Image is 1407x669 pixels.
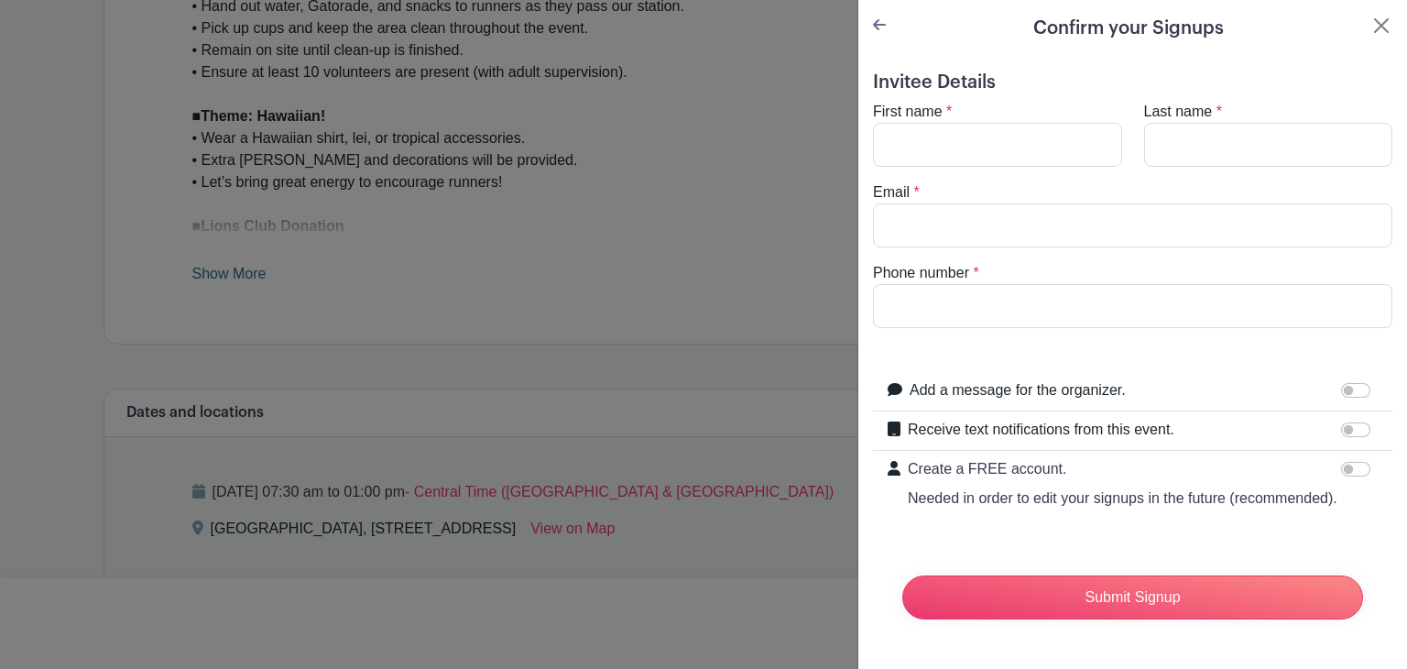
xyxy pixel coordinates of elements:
label: Add a message for the organizer. [910,379,1126,401]
p: Create a FREE account. [908,458,1337,480]
input: Submit Signup [902,576,1363,620]
label: Email [873,181,910,203]
label: Phone number [873,262,969,284]
label: Last name [1144,101,1213,123]
label: Receive text notifications from this event. [908,419,1174,441]
button: Close [1370,15,1392,37]
h5: Invitee Details [873,71,1392,93]
h5: Confirm your Signups [1033,15,1224,42]
label: First name [873,101,943,123]
p: Needed in order to edit your signups in the future (recommended). [908,488,1337,510]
